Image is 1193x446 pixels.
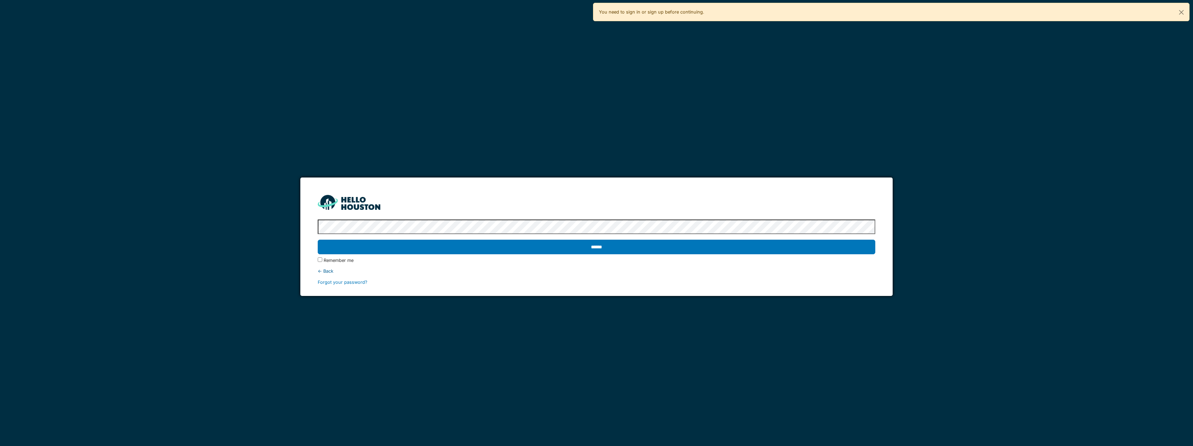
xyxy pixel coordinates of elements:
label: Remember me [324,257,354,264]
div: ← Back [318,268,875,274]
img: HH_line-BYnF2_Hg.png [318,195,380,210]
div: You need to sign in or sign up before continuing. [593,3,1190,21]
a: Forgot your password? [318,280,367,285]
button: Close [1174,3,1189,22]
